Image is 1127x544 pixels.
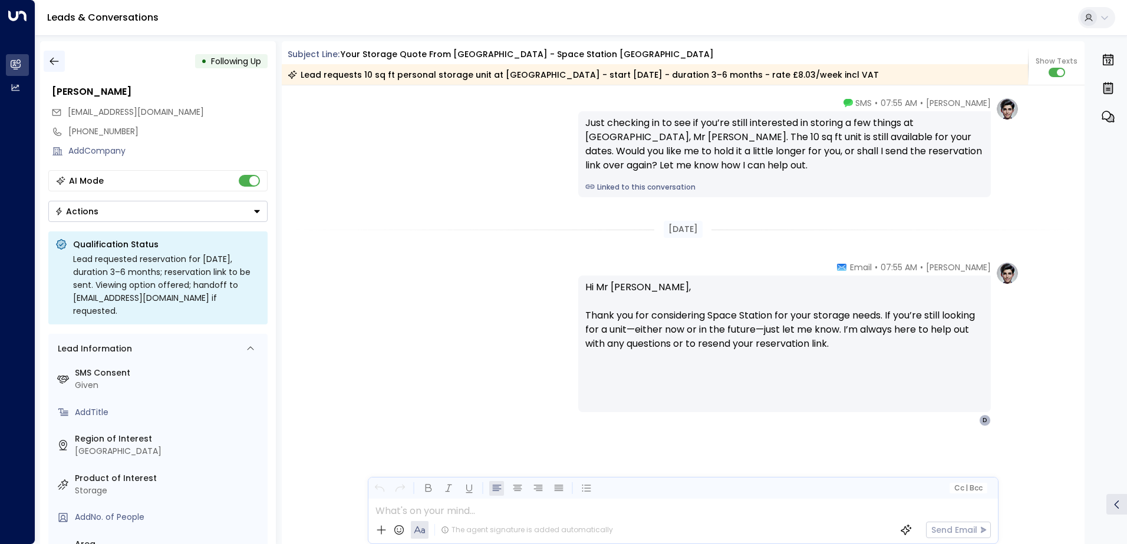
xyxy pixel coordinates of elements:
button: Cc|Bcc [949,483,987,494]
button: Redo [393,481,407,496]
span: 07:55 AM [881,97,917,109]
span: SMS [855,97,872,109]
div: AddCompany [68,145,268,157]
div: Button group with a nested menu [48,201,268,222]
img: profile-logo.png [996,261,1019,285]
span: [PERSON_NAME] [926,261,991,273]
span: Following Up [211,55,261,67]
div: Storage [75,485,263,497]
img: profile-logo.png [996,97,1019,121]
div: [PERSON_NAME] [52,85,268,99]
span: [EMAIL_ADDRESS][DOMAIN_NAME] [68,106,204,118]
label: Product of Interest [75,472,263,485]
div: AddTitle [75,406,263,419]
span: dinnaboss@gmail.com [68,106,204,118]
span: • [875,97,878,109]
p: Hi Mr [PERSON_NAME], Thank you for considering Space Station for your storage needs. If you’re st... [585,280,984,365]
span: • [920,261,923,273]
span: [PERSON_NAME] [926,97,991,109]
span: Email [850,261,872,273]
p: Qualification Status [73,238,261,250]
a: Linked to this conversation [585,182,984,193]
div: [DATE] [664,221,703,238]
div: Lead Information [54,343,132,355]
div: • [201,51,207,72]
a: Leads & Conversations [47,11,159,24]
div: Lead requests 10 sq ft personal storage unit at [GEOGRAPHIC_DATA] - start [DATE] - duration 3–6 m... [288,69,879,81]
div: AI Mode [69,175,104,187]
div: D [979,414,991,426]
div: [GEOGRAPHIC_DATA] [75,445,263,457]
div: Lead requested reservation for [DATE], duration 3–6 months; reservation link to be sent. Viewing ... [73,253,261,317]
div: AddNo. of People [75,511,263,523]
div: Given [75,379,263,392]
span: • [875,261,878,273]
div: [PHONE_NUMBER] [68,125,268,138]
span: 07:55 AM [881,261,917,273]
span: • [920,97,923,109]
div: The agent signature is added automatically [441,525,613,535]
button: Actions [48,201,268,222]
div: Just checking in to see if you’re still interested in storing a few things at [GEOGRAPHIC_DATA], ... [585,116,984,173]
div: Your storage quote from [GEOGRAPHIC_DATA] - Space Station [GEOGRAPHIC_DATA] [341,48,714,61]
span: | [965,484,968,492]
label: Region of Interest [75,433,263,445]
span: Show Texts [1036,56,1077,67]
button: Undo [372,481,387,496]
span: Subject Line: [288,48,340,60]
label: SMS Consent [75,367,263,379]
div: Actions [55,206,98,217]
span: Cc Bcc [954,484,982,492]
